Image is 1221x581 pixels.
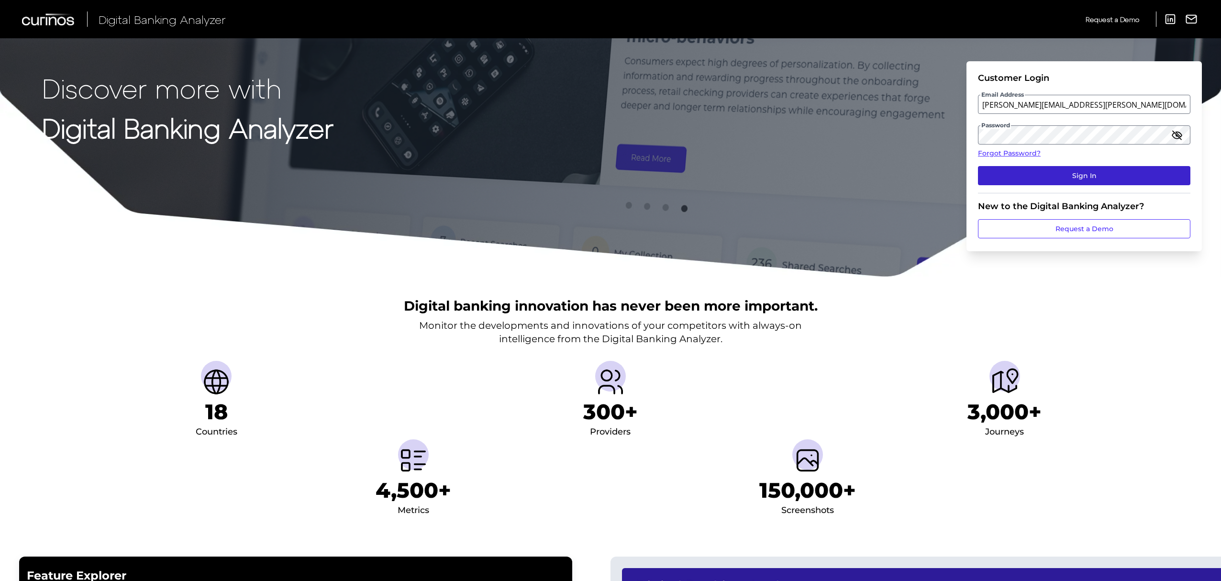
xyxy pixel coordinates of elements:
button: Sign In [978,166,1190,185]
div: Providers [590,425,631,440]
div: New to the Digital Banking Analyzer? [978,201,1190,212]
h1: 3,000+ [967,399,1042,425]
a: Request a Demo [978,219,1190,238]
img: Screenshots [792,445,823,476]
a: Request a Demo [1086,11,1139,27]
div: Metrics [398,503,429,518]
p: Monitor the developments and innovations of your competitors with always-on intelligence from the... [419,319,802,346]
a: Forgot Password? [978,148,1190,158]
div: Screenshots [781,503,834,518]
h2: Digital banking innovation has never been more important. [404,297,818,315]
h1: 18 [205,399,228,425]
span: Email Address [980,91,1025,99]
img: Providers [595,367,626,397]
span: Request a Demo [1086,15,1139,23]
span: Password [980,122,1011,129]
img: Journeys [989,367,1020,397]
div: Countries [196,425,237,440]
strong: Digital Banking Analyzer [42,112,333,144]
div: Customer Login [978,73,1190,83]
h1: 150,000+ [759,478,856,503]
img: Countries [201,367,232,397]
h1: 300+ [583,399,638,425]
p: Discover more with [42,73,333,103]
h1: 4,500+ [376,478,451,503]
span: Digital Banking Analyzer [99,12,226,26]
div: Journeys [985,425,1024,440]
img: Metrics [398,445,429,476]
img: Curinos [22,13,76,25]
